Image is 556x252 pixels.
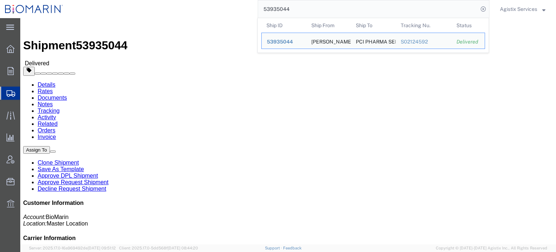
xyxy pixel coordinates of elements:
iframe: FS Legacy Container [20,18,556,244]
div: 53935044 [267,38,301,46]
table: Search Results [261,18,489,53]
th: Tracking Nu. [396,18,452,33]
div: S02124592 [401,38,447,46]
span: Agistix Services [500,5,537,13]
a: Feedback [283,246,302,250]
input: Search for shipment number, reference number [258,0,478,18]
span: Server: 2025.17.0-16a969492de [29,246,116,250]
th: Ship To [351,18,396,33]
span: Copyright © [DATE]-[DATE] Agistix Inc., All Rights Reserved [436,245,547,251]
th: Status [451,18,485,33]
div: VETTER PHARMA-FERTIGUNG GMBH & CO. KG [311,33,346,49]
img: logo [5,4,63,15]
span: [DATE] 08:44:20 [168,246,198,250]
th: Ship ID [261,18,306,33]
a: Support [265,246,283,250]
div: Delivered [456,38,480,46]
th: Ship From [306,18,351,33]
div: PCI PHARMA SERVICES [356,33,391,49]
span: [DATE] 09:51:12 [88,246,116,250]
span: 53935044 [267,39,293,45]
span: Client: 2025.17.0-5dd568f [119,246,198,250]
button: Agistix Services [500,5,546,13]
